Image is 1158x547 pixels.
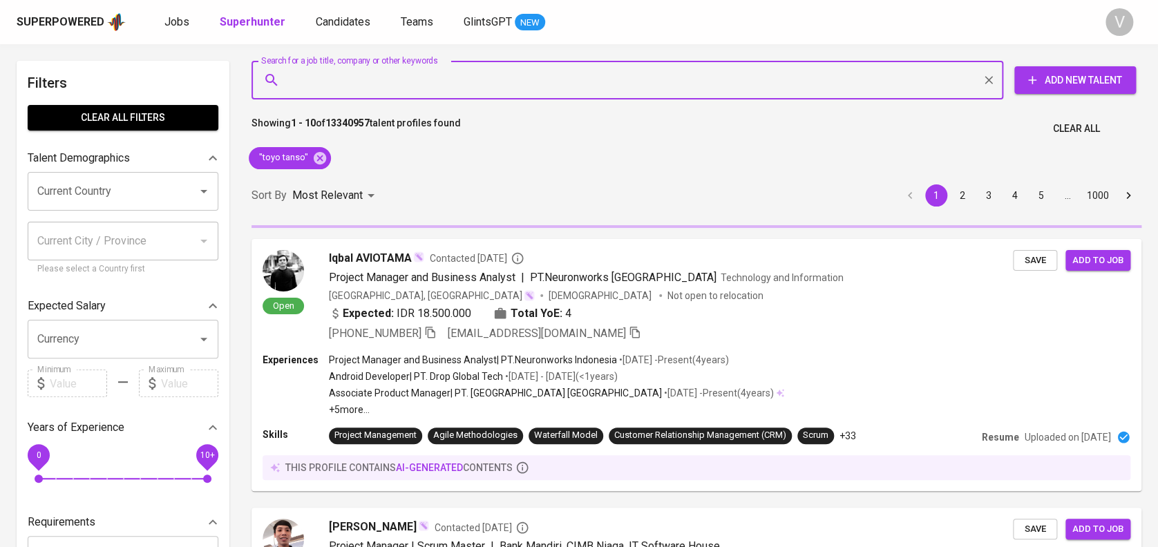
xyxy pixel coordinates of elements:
img: app logo [107,12,126,32]
img: magic_wand.svg [413,251,424,262]
a: OpenIqbal AVIOTAMAContacted [DATE]Project Manager and Business Analyst|PT.Neuronworks [GEOGRAPHIC... [251,239,1141,491]
p: Not open to relocation [667,289,763,303]
span: GlintsGPT [464,15,512,28]
p: Uploaded on [DATE] [1025,430,1111,444]
span: AI-generated [396,462,463,473]
div: Waterfall Model [534,429,598,442]
p: Resume [982,430,1019,444]
button: Go to page 3 [978,184,1000,207]
span: [PERSON_NAME] [329,519,417,535]
p: Showing of talent profiles found [251,116,461,142]
button: Add to job [1065,519,1130,540]
button: Save [1013,250,1057,271]
div: Expected Salary [28,292,218,320]
h6: Filters [28,72,218,94]
button: page 1 [925,184,947,207]
a: Superpoweredapp logo [17,12,126,32]
p: Requirements [28,514,95,530]
button: Go to page 2 [951,184,974,207]
p: Talent Demographics [28,150,130,166]
p: Experiences [263,353,329,367]
span: Contacted [DATE] [430,251,524,265]
div: IDR 18.500.000 [329,305,471,322]
b: Superhunter [220,15,285,28]
button: Open [194,182,213,201]
p: • [DATE] - Present ( 4 years ) [662,386,774,400]
div: Requirements [28,508,218,536]
span: Jobs [164,15,189,28]
svg: By Batam recruiter [511,251,524,265]
b: 1 - 10 [291,117,316,128]
input: Value [161,370,218,397]
span: 4 [565,305,571,322]
div: V [1105,8,1133,36]
button: Add to job [1065,250,1130,271]
nav: pagination navigation [897,184,1141,207]
span: PT.Neuronworks [GEOGRAPHIC_DATA] [530,271,716,284]
span: NEW [515,16,545,30]
span: Iqbal AVIOTAMA [329,250,412,267]
p: Most Relevant [292,187,363,204]
span: Teams [401,15,433,28]
button: Add New Talent [1014,66,1136,94]
input: Value [50,370,107,397]
div: Talent Demographics [28,144,218,172]
span: Project Manager and Business Analyst [329,271,515,284]
span: | [521,269,524,286]
span: [DEMOGRAPHIC_DATA] [549,289,654,303]
p: Associate Product Manager | PT. [GEOGRAPHIC_DATA] [GEOGRAPHIC_DATA] [329,386,662,400]
button: Go to page 4 [1004,184,1026,207]
p: Please select a Country first [37,262,209,276]
div: Most Relevant [292,183,379,209]
span: [PHONE_NUMBER] [329,327,421,340]
span: Save [1020,253,1050,269]
div: Agile Methodologies [433,429,518,442]
button: Open [194,329,213,349]
span: Technology and Information [721,272,844,283]
button: Go to page 1000 [1083,184,1113,207]
a: Superhunter [220,14,288,31]
p: • [DATE] - Present ( 4 years ) [617,353,729,367]
p: Project Manager and Business Analyst | PT.Neuronworks Indonesia [329,353,617,367]
div: [GEOGRAPHIC_DATA], [GEOGRAPHIC_DATA] [329,289,535,303]
p: +33 [839,429,856,443]
p: Years of Experience [28,419,124,436]
b: 13340957 [325,117,370,128]
div: … [1056,189,1079,202]
div: Project Management [334,429,417,442]
p: Skills [263,428,329,441]
span: Add New Talent [1025,72,1125,89]
button: Go to next page [1117,184,1139,207]
a: Teams [401,14,436,31]
p: Sort By [251,187,287,204]
span: Save [1020,521,1050,537]
span: Clear All filters [39,109,207,126]
div: Years of Experience [28,414,218,441]
div: Scrum [803,429,828,442]
span: Add to job [1072,253,1123,269]
div: Customer Relationship Management (CRM) [614,429,786,442]
img: magic_wand.svg [524,290,535,301]
img: 044413ab59a7abf2a03c83b806d215e7.jpg [263,250,304,291]
div: Superpowered [17,15,104,30]
span: Add to job [1072,521,1123,537]
button: Clear [979,70,998,90]
span: Open [267,300,300,311]
button: Save [1013,519,1057,540]
img: magic_wand.svg [418,520,429,531]
a: GlintsGPT NEW [464,14,545,31]
p: this profile contains contents [285,461,513,474]
b: Expected: [343,305,394,322]
span: 10+ [200,450,214,460]
span: [EMAIL_ADDRESS][DOMAIN_NAME] [448,327,626,340]
p: • [DATE] - [DATE] ( <1 years ) [503,370,618,383]
span: 0 [36,450,41,460]
span: Clear All [1053,120,1100,137]
span: Candidates [316,15,370,28]
span: "toyo tanso" [249,151,316,164]
div: "toyo tanso" [249,147,331,169]
svg: By Batam recruiter [515,521,529,535]
b: Total YoE: [511,305,562,322]
a: Jobs [164,14,192,31]
span: Contacted [DATE] [435,521,529,535]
